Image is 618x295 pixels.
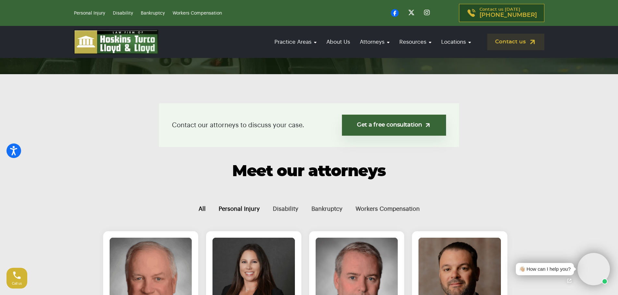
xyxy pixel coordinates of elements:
[271,33,320,51] a: Practice Areas
[141,11,165,16] a: Bankruptcy
[103,163,515,180] h2: Meet our attorneys
[563,274,576,288] a: Open chat
[357,33,393,51] a: Attorneys
[113,11,133,16] a: Disability
[487,34,544,50] a: Contact us
[266,198,305,220] button: Disability
[305,198,349,220] button: Bankruptcy
[396,33,435,51] a: Resources
[459,4,544,22] a: Contact us [DATE][PHONE_NUMBER]
[479,12,537,18] span: [PHONE_NUMBER]
[479,7,537,18] p: Contact us [DATE]
[212,198,266,220] button: Personal Injury
[519,266,571,273] div: 👋🏼 How can I help you?
[74,11,105,16] a: Personal Injury
[173,11,222,16] a: Workers Compensation
[424,122,431,129] img: arrow-up-right-light.svg
[323,33,353,51] a: About Us
[159,103,459,147] div: Contact our attorneys to discuss your case.
[342,115,446,136] a: Get a free consultation
[12,282,22,285] span: Call us
[192,198,212,220] button: All
[74,30,158,54] img: logo
[438,33,474,51] a: Locations
[349,198,426,220] button: Workers Compensation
